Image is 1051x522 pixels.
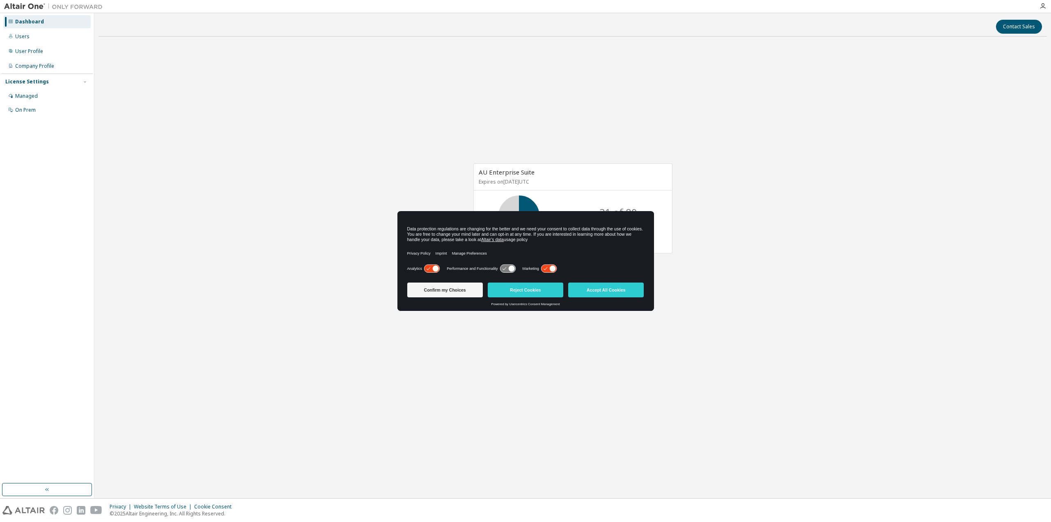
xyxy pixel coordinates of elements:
button: Contact Sales [996,20,1042,34]
span: AU Enterprise Suite [479,168,535,176]
img: facebook.svg [50,506,58,515]
div: License Settings [5,78,49,85]
div: Company Profile [15,63,54,69]
p: 21 of 80 [599,205,637,219]
div: Website Terms of Use [134,504,194,510]
div: Managed [15,93,38,99]
p: © 2025 Altair Engineering, Inc. All Rights Reserved. [110,510,236,517]
div: On Prem [15,107,36,113]
div: Privacy [110,504,134,510]
img: youtube.svg [90,506,102,515]
div: Dashboard [15,18,44,25]
img: instagram.svg [63,506,72,515]
img: altair_logo.svg [2,506,45,515]
p: Expires on [DATE] UTC [479,178,665,185]
img: linkedin.svg [77,506,85,515]
div: User Profile [15,48,43,55]
div: Cookie Consent [194,504,236,510]
div: Users [15,33,30,40]
img: Altair One [4,2,107,11]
